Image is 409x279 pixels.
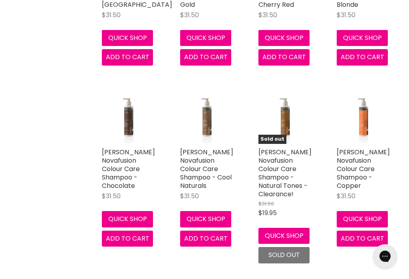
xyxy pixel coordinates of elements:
img: De Lorenzo Novafusion Colour Care Shampoo - Cool Naturals [187,90,228,144]
a: De Lorenzo Novafusion Colour Care Shampoo - Copper [337,90,391,144]
span: Add to cart [184,234,228,243]
button: Quick shop [337,211,388,227]
img: De Lorenzo Novafusion Colour Care Shampoo - Chocolate [109,90,149,144]
span: Sold out [258,135,286,144]
span: $31.50 [102,10,121,20]
span: Sold out [268,250,300,259]
button: Quick shop [180,30,231,46]
button: Add to cart [337,231,388,247]
button: Quick shop [258,228,310,244]
button: Sold out [258,247,310,263]
a: [PERSON_NAME] Novafusion Colour Care Shampoo - Copper [337,147,390,190]
span: Add to cart [341,234,384,243]
a: [PERSON_NAME] Novafusion Colour Care Shampoo - Chocolate [102,147,155,190]
img: De Lorenzo Novafusion Colour Care Shampoo - Natural Tones - Clearance! [265,90,306,144]
button: Add to cart [337,49,388,65]
button: Quick shop [102,211,153,227]
span: $31.50 [180,10,199,20]
span: $19.95 [258,208,277,217]
button: Quick shop [102,30,153,46]
button: Quick shop [337,30,388,46]
span: Add to cart [106,52,149,62]
span: Add to cart [341,52,384,62]
button: Add to cart [102,231,153,247]
a: De Lorenzo Novafusion Colour Care Shampoo - Chocolate [102,90,156,144]
span: $31.50 [337,191,355,201]
a: [PERSON_NAME] Novafusion Colour Care Shampoo - Cool Naturals [180,147,233,190]
button: Add to cart [102,49,153,65]
button: Quick shop [258,30,310,46]
span: Add to cart [262,52,306,62]
iframe: Gorgias live chat messenger [369,241,401,271]
span: $31.50 [258,10,277,20]
button: Add to cart [180,49,231,65]
img: De Lorenzo Novafusion Colour Care Shampoo - Copper [343,90,384,144]
span: $31.50 [258,200,274,207]
button: Add to cart [258,49,310,65]
a: [PERSON_NAME] Novafusion Colour Care Shampoo - Natural Tones - Clearance! [258,147,312,199]
span: $31.50 [180,191,199,201]
span: $31.50 [102,191,121,201]
span: Add to cart [184,52,228,62]
a: De Lorenzo Novafusion Colour Care Shampoo - Natural Tones - Clearance!Sold out [258,90,313,144]
button: Quick shop [180,211,231,227]
span: $31.50 [337,10,355,20]
button: Add to cart [180,231,231,247]
span: Add to cart [106,234,149,243]
a: De Lorenzo Novafusion Colour Care Shampoo - Cool Naturals [180,90,234,144]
